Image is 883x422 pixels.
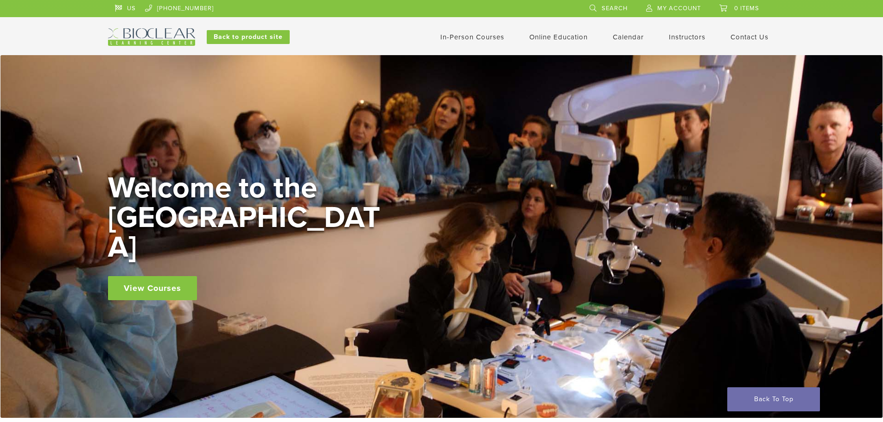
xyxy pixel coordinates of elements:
[108,173,386,262] h2: Welcome to the [GEOGRAPHIC_DATA]
[529,33,588,41] a: Online Education
[108,28,195,46] img: Bioclear
[440,33,504,41] a: In-Person Courses
[602,5,628,12] span: Search
[207,30,290,44] a: Back to product site
[727,387,820,411] a: Back To Top
[657,5,701,12] span: My Account
[731,33,769,41] a: Contact Us
[613,33,644,41] a: Calendar
[734,5,759,12] span: 0 items
[669,33,705,41] a: Instructors
[108,276,197,300] a: View Courses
